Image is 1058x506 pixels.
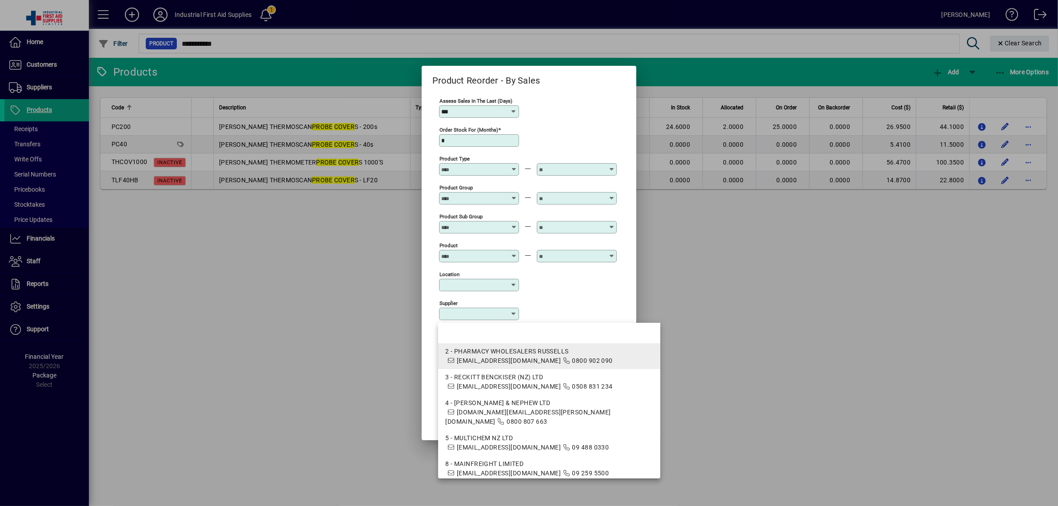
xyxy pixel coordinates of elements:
[445,434,653,443] div: 5 - MULTICHEM NZ LTD
[572,357,613,364] span: 0800 902 090
[445,459,653,469] div: 8 - MAINFREIGHT LIMITED
[445,373,653,382] div: 3 - RECKITT BENCKISER (NZ) LTD
[438,369,660,395] mat-option: 3 - RECKITT BENCKISER (NZ) LTD
[445,398,653,408] div: 4 - [PERSON_NAME] & NEPHEW LTD
[439,271,459,277] mat-label: Location
[445,409,611,425] span: [DOMAIN_NAME][EMAIL_ADDRESS][PERSON_NAME][DOMAIN_NAME]
[439,213,483,220] mat-label: Product Sub Group
[438,395,660,430] mat-option: 4 - SMITH & NEPHEW LTD
[572,444,609,451] span: 09 488 0330
[438,430,660,456] mat-option: 5 - MULTICHEM NZ LTD
[439,127,498,133] mat-label: Order stock for (months)
[439,300,458,306] mat-label: Supplier
[507,418,547,425] span: 0800 807 663
[439,98,512,104] mat-label: Assess sales in the last (days)
[457,357,561,364] span: [EMAIL_ADDRESS][DOMAIN_NAME]
[422,66,551,88] h2: Product Reorder - By Sales
[572,470,609,477] span: 09 259 5500
[445,347,653,356] div: 2 - PHARMACY WHOLESALERS RUSSELLS
[438,343,660,369] mat-option: 2 - PHARMACY WHOLESALERS RUSSELLS
[457,444,561,451] span: [EMAIL_ADDRESS][DOMAIN_NAME]
[457,470,561,477] span: [EMAIL_ADDRESS][DOMAIN_NAME]
[438,456,660,482] mat-option: 8 - MAINFREIGHT LIMITED
[572,383,613,390] span: 0508 831 234
[439,242,458,249] mat-label: Product
[457,383,561,390] span: [EMAIL_ADDRESS][DOMAIN_NAME]
[439,156,470,162] mat-label: Product Type
[439,185,473,191] mat-label: Product Group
